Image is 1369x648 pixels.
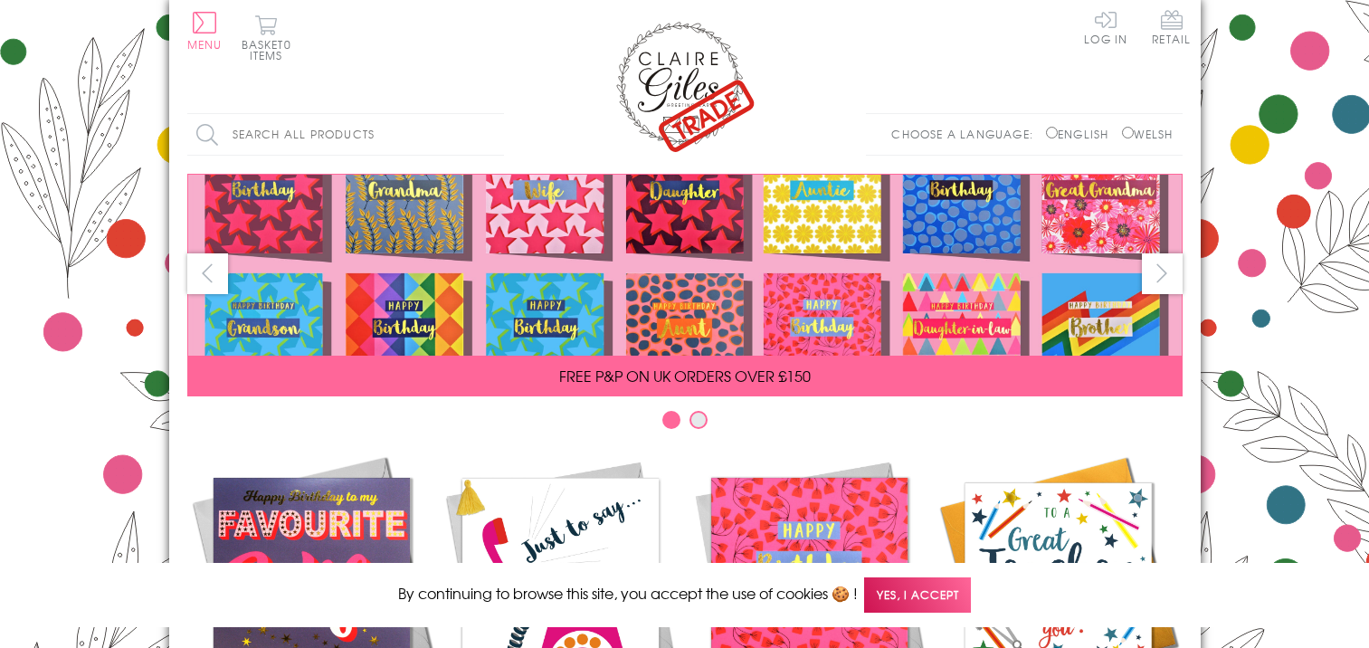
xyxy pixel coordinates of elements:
[1142,253,1183,294] button: next
[689,411,708,429] button: Carousel Page 2
[559,365,811,386] span: FREE P&P ON UK ORDERS OVER £150
[187,253,228,294] button: prev
[662,411,680,429] button: Carousel Page 1 (Current Slide)
[1046,126,1117,142] label: English
[1122,126,1174,142] label: Welsh
[1122,127,1134,138] input: Welsh
[891,126,1042,142] p: Choose a language:
[486,114,504,155] input: Search
[1084,9,1127,44] a: Log In
[864,577,971,613] span: Yes, I accept
[187,12,223,50] button: Menu
[242,14,291,61] button: Basket0 items
[613,18,757,153] img: Claire Giles Trade
[1152,9,1191,48] a: Retail
[187,410,1183,438] div: Carousel Pagination
[250,36,291,63] span: 0 items
[1046,127,1058,138] input: English
[1152,9,1191,44] span: Retail
[187,114,504,155] input: Search all products
[187,36,223,52] span: Menu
